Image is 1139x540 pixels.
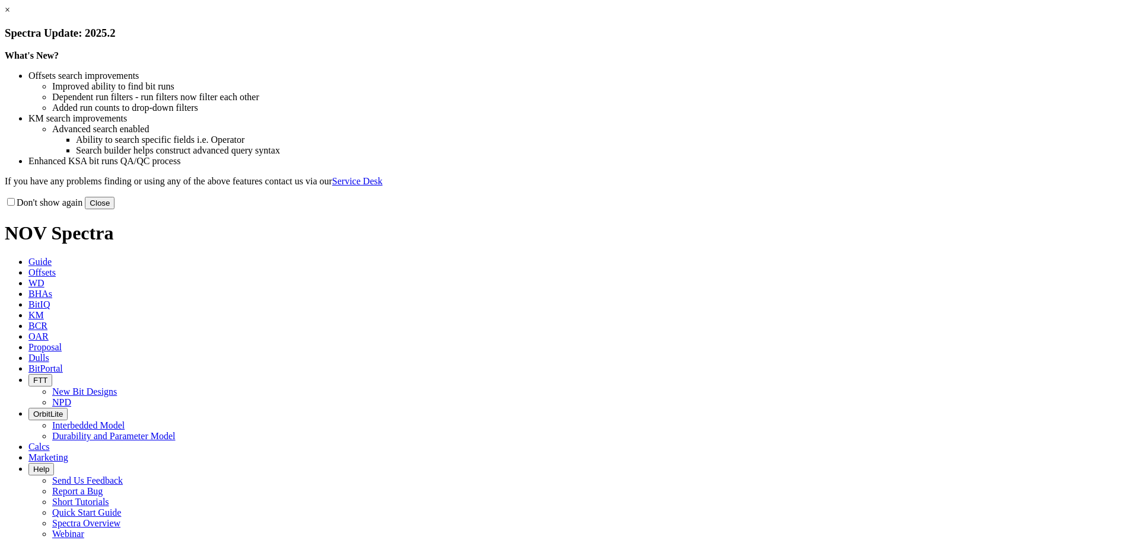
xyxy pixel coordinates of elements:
[28,452,68,462] span: Marketing
[28,442,50,452] span: Calcs
[5,5,10,15] a: ×
[33,465,49,474] span: Help
[52,386,117,397] a: New Bit Designs
[28,257,52,267] span: Guide
[28,71,1134,81] li: Offsets search improvements
[52,431,176,441] a: Durability and Parameter Model
[52,507,121,517] a: Quick Start Guide
[52,103,1134,113] li: Added run counts to drop-down filters
[28,321,47,331] span: BCR
[76,135,1134,145] li: Ability to search specific fields i.e. Operator
[28,113,1134,124] li: KM search improvements
[28,267,56,277] span: Offsets
[52,529,84,539] a: Webinar
[52,124,1134,135] li: Advanced search enabled
[52,486,103,496] a: Report a Bug
[5,222,1134,244] h1: NOV Spectra
[28,156,1134,167] li: Enhanced KSA bit runs QA/QC process
[28,289,52,299] span: BHAs
[5,176,1134,187] p: If you have any problems finding or using any of the above features contact us via our
[52,475,123,485] a: Send Us Feedback
[85,197,114,209] button: Close
[33,410,63,418] span: OrbitLite
[28,299,50,309] span: BitIQ
[28,363,63,373] span: BitPortal
[28,310,44,320] span: KM
[52,497,109,507] a: Short Tutorials
[5,27,1134,40] h3: Spectra Update: 2025.2
[52,420,125,430] a: Interbedded Model
[5,197,82,207] label: Don't show again
[28,342,62,352] span: Proposal
[28,331,49,341] span: OAR
[76,145,1134,156] li: Search builder helps construct advanced query syntax
[33,376,47,385] span: FTT
[332,176,383,186] a: Service Desk
[7,198,15,206] input: Don't show again
[52,81,1134,92] li: Improved ability to find bit runs
[28,353,49,363] span: Dulls
[52,397,71,407] a: NPD
[28,278,44,288] span: WD
[52,518,120,528] a: Spectra Overview
[5,50,59,60] strong: What's New?
[52,92,1134,103] li: Dependent run filters - run filters now filter each other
